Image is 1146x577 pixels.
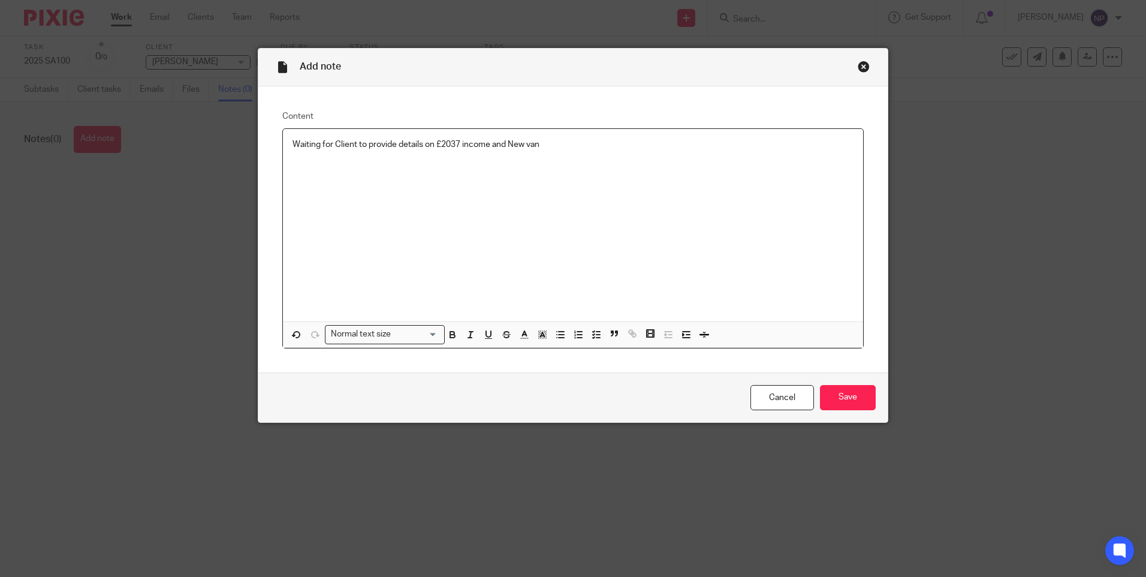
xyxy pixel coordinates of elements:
[328,328,393,341] span: Normal text size
[282,110,864,122] label: Content
[858,61,870,73] div: Close this dialog window
[820,385,876,411] input: Save
[750,385,814,411] a: Cancel
[300,62,341,71] span: Add note
[325,325,445,344] div: Search for option
[292,139,854,151] p: Waiting for Client to provide details on £2037 income and New van
[394,328,438,341] input: Search for option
